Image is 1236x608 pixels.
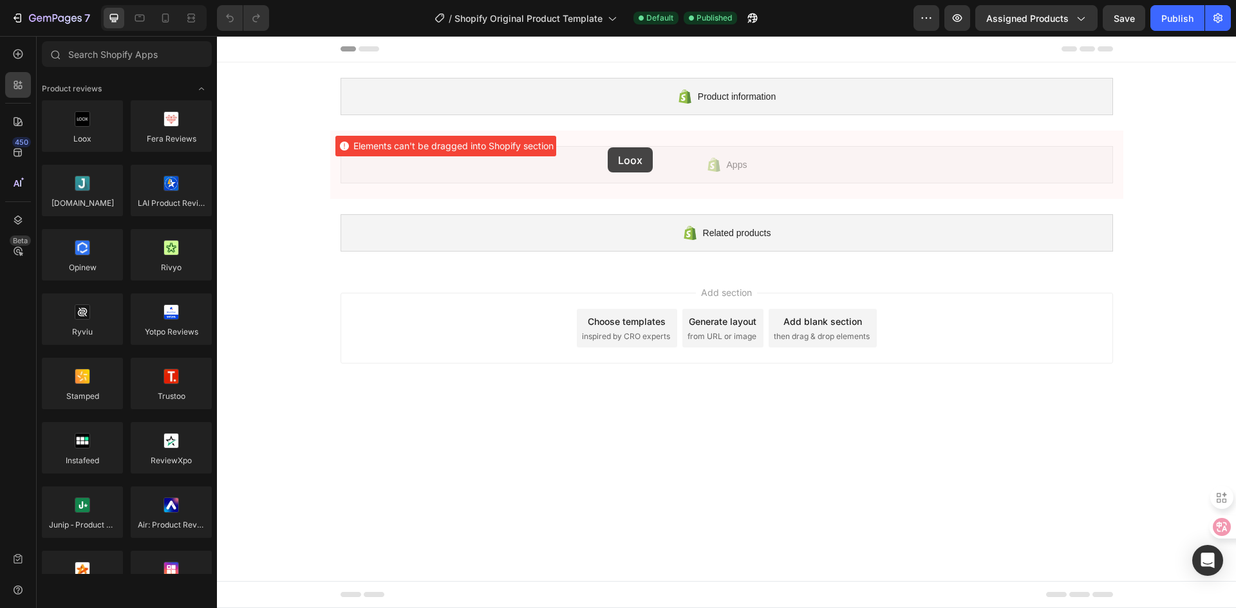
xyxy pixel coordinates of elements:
[42,83,102,95] span: Product reviews
[84,10,90,26] p: 7
[1161,12,1194,25] div: Publish
[1103,5,1145,31] button: Save
[217,36,1236,608] iframe: Design area
[449,12,452,25] span: /
[646,12,673,24] span: Default
[1150,5,1204,31] button: Publish
[1114,13,1135,24] span: Save
[12,137,31,147] div: 450
[454,12,603,25] span: Shopify Original Product Template
[5,5,96,31] button: 7
[42,41,212,67] input: Search Shopify Apps
[217,5,269,31] div: Undo/Redo
[986,12,1069,25] span: Assigned Products
[697,12,732,24] span: Published
[1192,545,1223,576] div: Open Intercom Messenger
[975,5,1098,31] button: Assigned Products
[191,78,212,99] span: Toggle open
[10,235,31,246] div: Beta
